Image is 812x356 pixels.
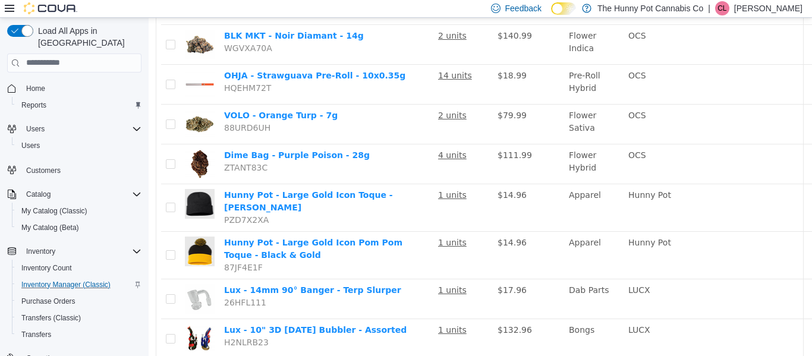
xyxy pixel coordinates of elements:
button: Reports [12,97,146,114]
input: Dark Mode [551,2,576,15]
a: Inventory Count [17,261,77,275]
a: BLK MKT - Noir Diamant - 14g [75,13,215,23]
u: 4 units [289,133,318,142]
span: Transfers [21,330,51,339]
span: Inventory [21,244,141,259]
span: $18.99 [349,53,378,62]
span: Reports [21,100,46,110]
span: LUCX [480,267,502,277]
span: 26HFL111 [75,280,118,289]
span: My Catalog (Beta) [17,220,141,235]
u: 14 units [289,53,323,62]
u: 1 units [289,307,318,317]
span: Customers [21,162,141,177]
img: VOLO - Orange Turp - 7g hero shot [36,92,66,121]
span: Home [21,81,141,96]
span: OCS [480,133,498,142]
span: Inventory Manager (Classic) [21,280,111,289]
span: Catalog [21,187,141,201]
p: [PERSON_NAME] [734,1,802,15]
a: My Catalog (Classic) [17,204,92,218]
span: Load All Apps in [GEOGRAPHIC_DATA] [33,25,141,49]
button: Catalog [21,187,55,201]
span: Users [21,122,141,136]
a: Purchase Orders [17,294,80,308]
a: OHJA - Strawguava Pre-Roll - 10x0.35g [75,53,257,62]
span: My Catalog (Classic) [17,204,141,218]
span: Transfers [17,327,141,342]
button: Home [2,80,146,97]
span: Users [21,141,40,150]
span: Hunny Pot [480,172,523,182]
span: PZD7X2XA [75,197,120,207]
u: 2 units [289,13,318,23]
a: Reports [17,98,51,112]
u: 2 units [289,93,318,102]
span: HQEHM72T [75,65,122,75]
a: Transfers (Classic) [17,311,86,325]
span: Customers [26,166,61,175]
span: My Catalog (Beta) [21,223,79,232]
img: OHJA - Strawguava Pre-Roll - 10x0.35g hero shot [36,52,66,81]
span: H2NLRB23 [75,320,120,329]
span: 87JF4E1F [75,245,114,254]
span: Users [26,124,45,134]
u: 1 units [289,220,318,229]
img: Lux - 10" 3D Halloween Bubbler - Assorted hero shot [36,306,66,336]
span: Feedback [505,2,542,14]
span: $79.99 [349,93,378,102]
span: $132.96 [349,307,383,317]
a: Lux - 14mm 90° Banger - Terp Slurper [75,267,253,277]
span: Inventory Count [21,263,72,273]
span: Reports [17,98,141,112]
img: Cova [24,2,77,14]
td: Pre-Roll Hybrid [416,47,475,87]
span: CL [717,1,726,15]
button: Inventory Count [12,260,146,276]
span: Purchase Orders [17,294,141,308]
span: 88URD6UH [75,105,122,115]
span: Inventory Manager (Classic) [17,278,141,292]
td: Apparel [416,214,475,262]
a: Transfers [17,327,56,342]
button: Transfers (Classic) [12,310,146,326]
span: OCS [480,13,498,23]
button: Catalog [2,186,146,203]
button: Transfers [12,326,146,343]
span: OCS [480,93,498,102]
td: Flower Sativa [416,87,475,127]
td: Dab Parts [416,262,475,301]
span: ZTANT83C [75,145,119,155]
button: My Catalog (Beta) [12,219,146,236]
a: My Catalog (Beta) [17,220,84,235]
button: Inventory Manager (Classic) [12,276,146,293]
span: Hunny Pot [480,220,523,229]
button: Customers [2,161,146,178]
button: Users [2,121,146,137]
button: Inventory [2,243,146,260]
span: Transfers (Classic) [17,311,141,325]
span: Purchase Orders [21,297,75,306]
button: Purchase Orders [12,293,146,310]
img: Lux - 14mm 90° Banger - Terp Slurper hero shot [36,266,66,296]
a: Hunny Pot - Large Gold Icon Toque - [PERSON_NAME] [75,172,244,194]
td: Flower Indica [416,7,475,47]
span: Home [26,84,45,93]
button: My Catalog (Classic) [12,203,146,219]
a: Inventory Manager (Classic) [17,278,115,292]
span: LUCX [480,307,502,317]
a: Lux - 10" 3D [DATE] Bubbler - Assorted [75,307,258,317]
div: Carla Larose [715,1,729,15]
u: 1 units [289,267,318,277]
span: Transfers (Classic) [21,313,81,323]
span: Catalog [26,190,51,199]
span: $111.99 [349,133,383,142]
span: Users [17,138,141,153]
span: WGVXA70A [75,26,124,35]
a: Customers [21,163,65,178]
a: Hunny Pot - Large Gold Icon Pom Pom Toque - Black & Gold [75,220,254,242]
img: BLK MKT - Noir Diamant - 14g hero shot [36,12,66,42]
td: Apparel [416,166,475,214]
span: My Catalog (Classic) [21,206,87,216]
